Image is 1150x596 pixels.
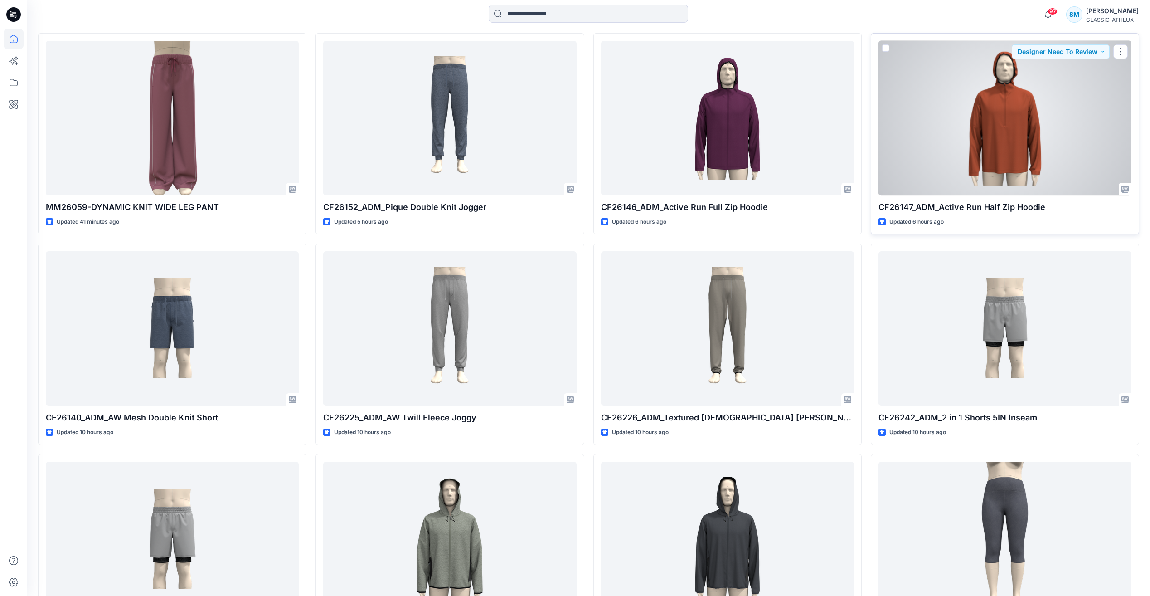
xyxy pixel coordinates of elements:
[1048,8,1058,15] span: 97
[57,217,119,227] p: Updated 41 minutes ago
[323,251,576,406] a: CF26225_ADM_AW Twill Fleece Joggy
[878,201,1131,214] p: CF26147_ADM_Active Run Half Zip Hoodie
[334,217,388,227] p: Updated 5 hours ago
[334,428,391,437] p: Updated 10 hours ago
[601,201,854,214] p: CF26146_ADM_Active Run Full Zip Hoodie
[1086,5,1139,16] div: [PERSON_NAME]
[1086,16,1139,23] div: CLASSIC_ATHLUX
[878,251,1131,406] a: CF26242_ADM_2 in 1 Shorts 5IN Inseam
[612,428,669,437] p: Updated 10 hours ago
[46,41,299,195] a: MM26059-DYNAMIC KNIT WIDE LEG PANT
[889,428,946,437] p: Updated 10 hours ago
[323,41,576,195] a: CF26152_ADM_Pique Double Knit Jogger
[57,428,113,437] p: Updated 10 hours ago
[46,411,299,424] p: CF26140_ADM_AW Mesh Double Knit Short
[889,217,944,227] p: Updated 6 hours ago
[601,411,854,424] p: CF26226_ADM_Textured [DEMOGRAPHIC_DATA] [PERSON_NAME]
[323,201,576,214] p: CF26152_ADM_Pique Double Knit Jogger
[878,411,1131,424] p: CF26242_ADM_2 in 1 Shorts 5IN Inseam
[601,251,854,406] a: CF26226_ADM_Textured French Terry Jogger
[601,41,854,195] a: CF26146_ADM_Active Run Full Zip Hoodie
[878,41,1131,195] a: CF26147_ADM_Active Run Half Zip Hoodie
[46,251,299,406] a: CF26140_ADM_AW Mesh Double Knit Short
[1066,6,1082,23] div: SM
[612,217,666,227] p: Updated 6 hours ago
[323,411,576,424] p: CF26225_ADM_AW Twill Fleece Joggy
[46,201,299,214] p: MM26059-DYNAMIC KNIT WIDE LEG PANT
